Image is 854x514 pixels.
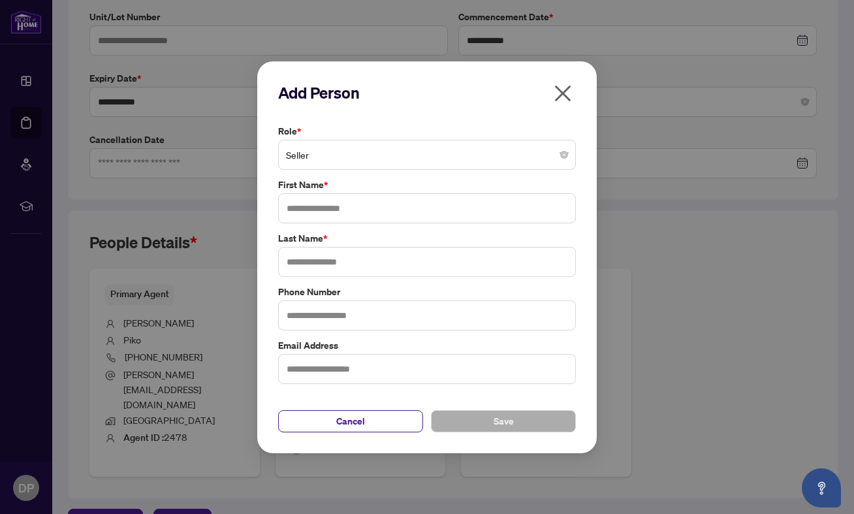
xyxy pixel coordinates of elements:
[286,142,568,167] span: Seller
[278,82,576,103] h2: Add Person
[802,468,841,507] button: Open asap
[278,284,576,298] label: Phone Number
[431,410,576,432] button: Save
[560,151,568,159] span: close-circle
[336,410,365,431] span: Cancel
[278,124,576,138] label: Role
[278,231,576,246] label: Last Name
[278,410,423,432] button: Cancel
[278,338,576,352] label: Email Address
[552,83,573,104] span: close
[278,178,576,192] label: First Name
